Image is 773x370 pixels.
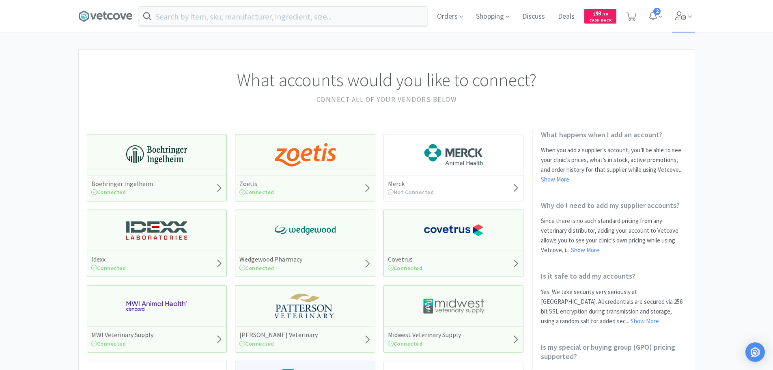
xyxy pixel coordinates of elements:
[602,11,608,17] span: . 70
[584,5,616,27] a: $93.70Cash Back
[541,216,687,255] p: Since there is no such standard pricing from any veterinary distributor, adding your account to V...
[541,271,687,281] h2: Is it safe to add my accounts?
[541,342,687,361] h2: Is my special or buying group (GPO) pricing supported?
[87,66,687,94] h1: What accounts would you like to connect?
[275,294,336,318] img: f5e969b455434c6296c6d81ef179fa71_3.png
[571,246,599,254] a: Show More
[593,11,595,17] span: $
[239,331,318,339] h5: [PERSON_NAME] Veterinary
[91,340,126,347] span: Connected
[745,342,765,362] div: Open Intercom Messenger
[631,317,659,325] a: Show More
[388,264,423,272] span: Connected
[275,218,336,242] img: e40baf8987b14801afb1611fffac9ca4_8.png
[388,255,423,264] h5: Covetrus
[423,294,484,318] img: 4dd14cff54a648ac9e977f0c5da9bc2e_5.png
[593,9,608,17] span: 93
[91,264,126,272] span: Connected
[589,18,612,24] span: Cash Back
[541,130,687,139] h2: What happens when I add an account?
[388,331,461,339] h5: Midwest Veterinary Supply
[541,145,687,184] p: When you add a supplier’s account, you’ll be able to see your clinic’s prices, what’s in stock, a...
[388,188,434,196] span: Not Connected
[541,201,687,210] h2: Why do I need to add my supplier accounts?
[126,218,187,242] img: 13250b0087d44d67bb1668360c5632f9_13.png
[653,8,661,15] span: 2
[423,218,484,242] img: 77fca1acd8b6420a9015268ca798ef17_1.png
[423,143,484,167] img: 6d7abf38e3b8462597f4a2f88dede81e_176.png
[388,180,434,188] h5: Merck
[126,294,187,318] img: f6b2451649754179b5b4e0c70c3f7cb0_2.png
[239,340,274,347] span: Connected
[541,287,687,326] p: Yes. We take security very seriously at [GEOGRAPHIC_DATA]. All credentials are secured via 256 bi...
[91,180,153,188] h5: Boehringer Ingelheim
[519,13,548,20] a: Discuss
[541,175,569,183] a: Show More
[239,188,274,196] span: Connected
[239,255,302,264] h5: Wedgewood Pharmacy
[91,255,126,264] h5: Idexx
[87,94,687,105] h2: Connect all of your vendors below
[555,13,578,20] a: Deals
[388,340,423,347] span: Connected
[239,180,274,188] h5: Zoetis
[139,7,427,26] input: Search by item, sku, manufacturer, ingredient, size...
[126,143,187,167] img: 730db3968b864e76bcafd0174db25112_22.png
[239,264,274,272] span: Connected
[275,143,336,167] img: a673e5ab4e5e497494167fe422e9a3ab.png
[91,331,153,339] h5: MWI Veterinary Supply
[91,188,126,196] span: Connected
